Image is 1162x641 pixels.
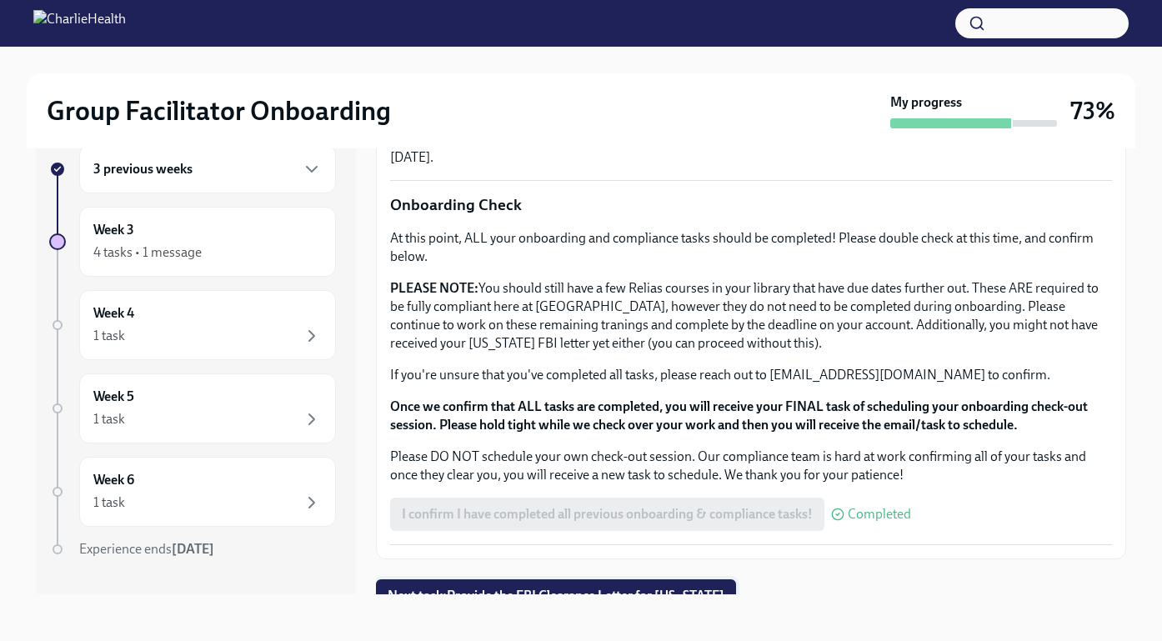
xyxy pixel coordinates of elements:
[388,588,724,604] span: Next task : Provide the FBI Clearance Letter for [US_STATE]
[93,304,134,323] h6: Week 4
[390,280,478,296] strong: PLEASE NOTE:
[49,457,336,527] a: Week 61 task
[848,508,911,521] span: Completed
[93,327,125,345] div: 1 task
[390,448,1112,484] p: Please DO NOT schedule your own check-out session. Our compliance team is hard at work confirming...
[390,279,1112,353] p: You should still have a few Relias courses in your library that have due dates further out. These...
[47,94,391,128] h2: Group Facilitator Onboarding
[79,541,214,557] span: Experience ends
[49,373,336,443] a: Week 51 task
[93,160,193,178] h6: 3 previous weeks
[172,541,214,557] strong: [DATE]
[390,194,1112,216] p: Onboarding Check
[890,93,962,112] strong: My progress
[390,366,1112,384] p: If you're unsure that you've completed all tasks, please reach out to [EMAIL_ADDRESS][DOMAIN_NAME...
[79,145,336,193] div: 3 previous weeks
[390,229,1112,266] p: At this point, ALL your onboarding and compliance tasks should be completed! Please double check ...
[93,243,202,262] div: 4 tasks • 1 message
[93,388,134,406] h6: Week 5
[1070,96,1115,126] h3: 73%
[93,471,134,489] h6: Week 6
[93,221,134,239] h6: Week 3
[93,493,125,512] div: 1 task
[49,207,336,277] a: Week 34 tasks • 1 message
[390,398,1088,433] strong: Once we confirm that ALL tasks are completed, you will receive your FINAL task of scheduling your...
[49,290,336,360] a: Week 41 task
[93,410,125,428] div: 1 task
[33,10,126,37] img: CharlieHealth
[376,579,736,613] button: Next task:Provide the FBI Clearance Letter for [US_STATE]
